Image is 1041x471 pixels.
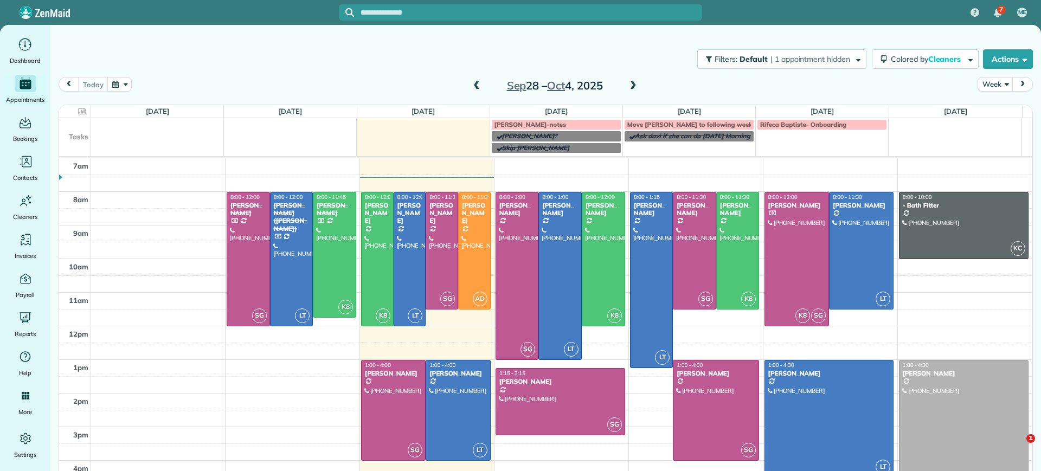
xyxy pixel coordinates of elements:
div: [PERSON_NAME] [429,202,455,225]
a: Help [4,348,46,378]
a: [DATE] [944,107,967,115]
a: Payroll [4,270,46,300]
span: Dashboard [10,55,41,66]
span: Cleaners [13,211,37,222]
a: Invoices [4,231,46,261]
span: ME [1018,8,1026,17]
div: [PERSON_NAME] [364,370,422,377]
div: 7 unread notifications [986,1,1009,25]
span: K8 [338,300,353,314]
div: [PERSON_NAME] [585,202,622,217]
span: 8:00 - 11:45 [317,193,346,201]
span: [PERSON_NAME]-notes [494,120,566,128]
a: Settings [4,430,46,460]
a: Dashboard [4,36,46,66]
span: LT [564,342,579,357]
button: Filters: Default | 1 appointment hidden [697,49,866,69]
a: [DATE] [545,107,568,115]
div: [PERSON_NAME] [397,202,423,225]
span: Colored by [891,54,965,64]
span: 8:00 - 12:00 [586,193,615,201]
div: [PERSON_NAME] [768,370,891,377]
span: SG [607,417,622,432]
span: Filters: [715,54,737,64]
span: AD [473,292,487,306]
div: [PERSON_NAME] [316,202,353,217]
iframe: Intercom live chat [1004,434,1030,460]
div: [PERSON_NAME] [633,202,670,217]
button: Actions [983,49,1033,69]
span: Appointments [6,94,45,105]
span: Move [PERSON_NAME] to following week [627,120,753,128]
div: [PERSON_NAME] [768,202,826,209]
div: [PERSON_NAME] [461,202,487,225]
span: 3pm [73,430,88,439]
span: Ask davi if she can do [DATE] Morning [635,132,750,140]
span: Contacts [13,172,37,183]
span: 1:00 - 4:30 [903,362,929,369]
span: 7 [999,5,1003,14]
span: 8:00 - 11:30 [833,193,862,201]
h2: 28 – 4, 2025 [487,80,622,92]
span: 1:00 - 4:00 [429,362,455,369]
div: [PERSON_NAME] [719,202,756,217]
span: Oct [547,79,565,92]
a: Bookings [4,114,46,144]
span: 8am [73,195,88,204]
span: K8 [795,308,810,323]
span: 8:00 - 11:30 [720,193,749,201]
button: Focus search [339,8,354,17]
a: [DATE] [811,107,834,115]
span: SG [440,292,455,306]
a: Cleaners [4,192,46,222]
span: Reports [15,328,36,339]
span: SG [252,308,267,323]
div: [PERSON_NAME] [499,202,536,217]
span: 1:00 - 4:00 [365,362,391,369]
span: 1:15 - 3:15 [499,370,525,377]
span: KC [1011,241,1025,256]
a: Reports [4,309,46,339]
span: 8:00 - 12:00 [768,193,798,201]
span: Sep [507,79,526,92]
span: | 1 appointment hidden [770,54,850,64]
div: [PERSON_NAME] [364,202,390,225]
span: 8:00 - 1:00 [542,193,568,201]
span: SG [811,308,826,323]
span: 8:00 - 1:00 [499,193,525,201]
span: SG [408,443,422,457]
a: [DATE] [412,107,435,115]
span: LT [408,308,422,323]
span: 8:00 - 1:15 [634,193,660,201]
span: K8 [376,308,390,323]
span: Rifeca Baptiste- Onboarding [760,120,847,128]
div: [PERSON_NAME] [429,370,487,377]
span: 12pm [69,330,88,338]
span: 11am [69,296,88,305]
div: [PERSON_NAME] ([PERSON_NAME]) [273,202,310,233]
span: LT [876,292,890,306]
span: SG [741,443,756,457]
a: [DATE] [146,107,169,115]
button: Colored byCleaners [872,49,979,69]
span: 8:00 - 12:00 [274,193,303,201]
span: Default [740,54,768,64]
span: Skip [PERSON_NAME] [502,144,569,152]
span: Settings [14,449,37,460]
span: Invoices [15,250,36,261]
span: 8:00 - 12:00 [365,193,394,201]
span: K8 [607,308,622,323]
button: next [1012,77,1033,92]
span: SG [698,292,713,306]
span: 9am [73,229,88,237]
svg: Focus search [345,8,354,17]
div: [PERSON_NAME] [230,202,267,217]
a: [DATE] [678,107,701,115]
span: 8:00 - 10:00 [903,193,932,201]
button: prev [59,77,79,92]
span: 8:00 - 11:30 [429,193,459,201]
span: More [18,407,32,417]
span: 1 [1026,434,1035,443]
a: [DATE] [279,107,302,115]
span: LT [473,443,487,457]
